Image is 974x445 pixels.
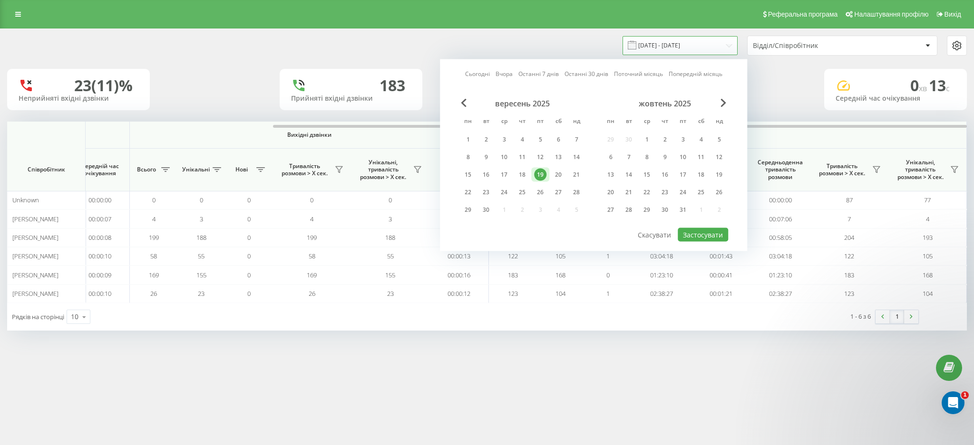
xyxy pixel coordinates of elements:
[513,150,531,164] div: чт 11 вер 2025 р.
[570,186,583,199] div: 28
[674,185,692,199] div: пт 24 жовт 2025 р.
[659,186,671,199] div: 23
[310,215,313,223] span: 4
[307,271,317,279] span: 169
[380,76,405,95] div: 183
[692,185,710,199] div: сб 25 жовт 2025 р.
[429,284,489,303] td: 00:00:12
[919,83,929,94] span: хв
[477,168,495,182] div: вт 16 вер 2025 р.
[198,289,205,298] span: 23
[893,159,947,181] span: Унікальні, тривалість розмови > Х сек.
[549,150,567,164] div: сб 13 вер 2025 р.
[12,215,58,223] span: [PERSON_NAME]
[480,151,492,163] div: 9
[694,115,708,129] abbr: субота
[437,162,481,177] span: Середній час очікування
[602,99,728,108] div: жовтень 2025
[459,150,477,164] div: пн 8 вер 2025 р.
[850,312,871,321] div: 1 - 6 з 6
[656,185,674,199] div: чт 23 жовт 2025 р.
[602,203,620,217] div: пн 27 жовт 2025 р.
[508,289,518,298] span: 123
[923,289,933,298] span: 104
[710,133,728,147] div: нд 5 жовт 2025 р.
[461,99,467,107] span: Previous Month
[567,150,585,164] div: нд 14 вер 2025 р.
[247,271,251,279] span: 0
[604,151,617,163] div: 6
[815,162,869,177] span: Тривалість розмови > Х сек.
[695,151,707,163] div: 11
[570,151,583,163] div: 14
[942,391,964,414] iframe: Intercom live chat
[12,312,64,321] span: Рядків на сторінці
[518,69,559,78] a: Останні 7 днів
[677,186,689,199] div: 24
[152,196,156,204] span: 0
[495,168,513,182] div: ср 17 вер 2025 р.
[247,215,251,223] span: 0
[552,186,565,199] div: 27
[750,247,810,265] td: 03:04:18
[480,204,492,216] div: 30
[695,186,707,199] div: 25
[149,233,159,242] span: 199
[12,233,58,242] span: [PERSON_NAME]
[623,186,635,199] div: 21
[459,99,585,108] div: вересень 2025
[247,252,251,260] span: 0
[462,186,474,199] div: 22
[70,265,130,284] td: 00:00:09
[356,159,410,181] span: Унікальні, тривалість розмови > Х сек.
[508,252,518,260] span: 122
[656,133,674,147] div: чт 2 жовт 2025 р.
[632,265,691,284] td: 01:23:10
[549,133,567,147] div: сб 6 вер 2025 р.
[691,265,750,284] td: 00:00:41
[623,204,635,216] div: 28
[515,115,529,129] abbr: четвер
[513,168,531,182] div: чт 18 вер 2025 р.
[961,391,969,399] span: 1
[196,271,206,279] span: 155
[929,75,950,95] span: 13
[70,247,130,265] td: 00:00:10
[247,233,251,242] span: 0
[567,168,585,182] div: нд 21 вер 2025 р.
[641,133,653,146] div: 1
[70,209,130,228] td: 00:00:07
[495,133,513,147] div: ср 3 вер 2025 р.
[570,169,583,181] div: 21
[552,133,565,146] div: 6
[477,133,495,147] div: вт 2 вер 2025 р.
[836,95,955,103] div: Середній час очікування
[620,150,638,164] div: вт 7 жовт 2025 р.
[844,252,854,260] span: 122
[638,203,656,217] div: ср 29 жовт 2025 р.
[602,168,620,182] div: пн 13 жовт 2025 р.
[508,271,518,279] span: 183
[516,133,528,146] div: 4
[531,133,549,147] div: пт 5 вер 2025 р.
[854,10,928,18] span: Налаштування профілю
[923,271,933,279] span: 168
[567,133,585,147] div: нд 7 вер 2025 р.
[692,150,710,164] div: сб 11 жовт 2025 р.
[750,265,810,284] td: 01:23:10
[677,151,689,163] div: 10
[750,228,810,247] td: 00:58:05
[640,115,654,129] abbr: середа
[669,69,722,78] a: Попередній місяць
[710,150,728,164] div: нд 12 жовт 2025 р.
[429,247,489,265] td: 00:00:13
[150,252,157,260] span: 58
[659,169,671,181] div: 16
[19,95,138,103] div: Неприйняті вхідні дзвінки
[890,310,904,323] a: 1
[721,99,726,107] span: Next Month
[768,10,838,18] span: Реферальна програма
[622,115,636,129] abbr: вівторок
[691,284,750,303] td: 00:01:21
[149,271,159,279] span: 169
